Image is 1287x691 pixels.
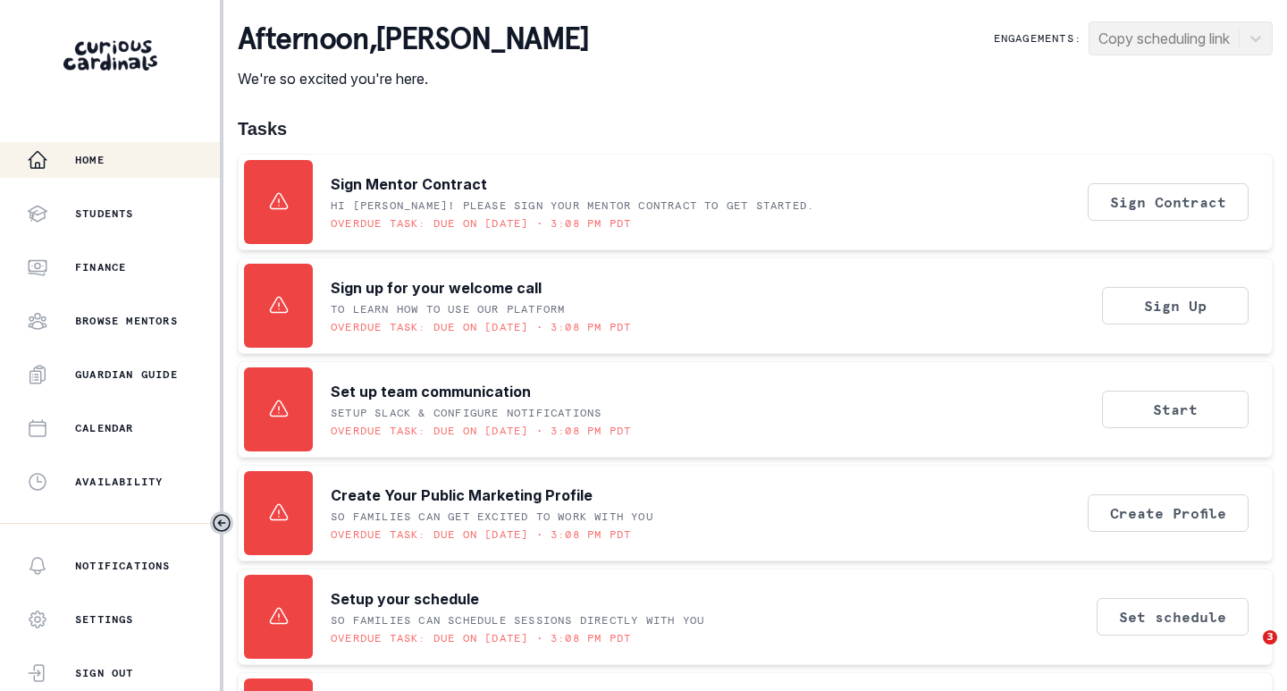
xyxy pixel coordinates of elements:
p: SO FAMILIES CAN GET EXCITED TO WORK WITH YOU [331,510,653,524]
p: Settings [75,612,134,627]
p: Students [75,206,134,221]
p: Sign up for your welcome call [331,277,542,299]
p: afternoon , [PERSON_NAME] [238,21,589,57]
button: Create Profile [1088,494,1249,532]
p: Browse Mentors [75,314,178,328]
h1: Tasks [238,118,1273,139]
p: Overdue task: Due on [DATE] • 3:08 PM PDT [331,527,631,542]
p: We're so excited you're here. [238,68,589,89]
p: Hi [PERSON_NAME]! Please sign your mentor contract to get started. [331,198,814,213]
p: Overdue task: Due on [DATE] • 3:08 PM PDT [331,320,631,334]
p: Finance [75,260,126,274]
img: Curious Cardinals Logo [63,40,157,71]
p: Home [75,153,105,167]
span: 3 [1263,630,1277,645]
p: Overdue task: Due on [DATE] • 3:08 PM PDT [331,424,631,438]
iframe: Intercom live chat [1226,630,1269,673]
p: Setup Slack & Configure Notifications [331,406,601,420]
p: Overdue task: Due on [DATE] • 3:08 PM PDT [331,631,631,645]
button: Set schedule [1097,598,1249,636]
p: To learn how to use our platform [331,302,565,316]
button: Start [1102,391,1249,428]
button: Sign Up [1102,287,1249,324]
button: Sign Contract [1088,183,1249,221]
p: Overdue task: Due on [DATE] • 3:08 PM PDT [331,216,631,231]
p: Guardian Guide [75,367,178,382]
p: Setup your schedule [331,588,479,610]
p: Calendar [75,421,134,435]
p: Sign Out [75,666,134,680]
p: SO FAMILIES CAN SCHEDULE SESSIONS DIRECTLY WITH YOU [331,613,704,628]
p: Engagements: [994,31,1081,46]
p: Sign Mentor Contract [331,173,487,195]
p: Set up team communication [331,381,531,402]
p: Notifications [75,559,171,573]
button: Toggle sidebar [210,511,233,535]
p: Availability [75,475,163,489]
p: Create Your Public Marketing Profile [331,485,593,506]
